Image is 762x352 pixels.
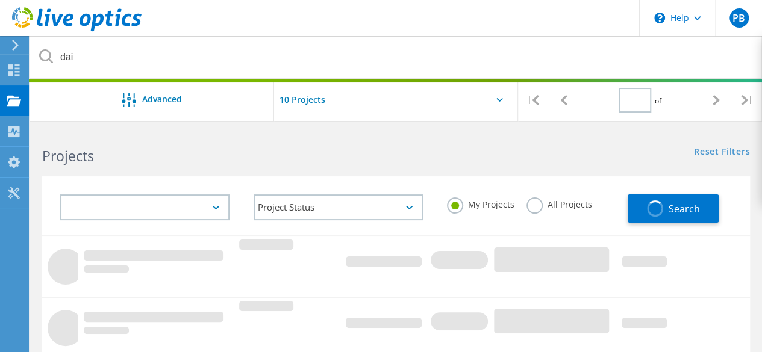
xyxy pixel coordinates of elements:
[731,79,762,122] div: |
[654,96,661,106] span: of
[12,25,142,34] a: Live Optics Dashboard
[518,79,549,122] div: |
[254,194,423,220] div: Project Status
[526,197,592,209] label: All Projects
[628,194,719,223] button: Search
[447,197,514,209] label: My Projects
[42,146,94,165] b: Projects
[654,13,665,23] svg: \n
[732,13,745,23] span: PB
[694,147,750,158] a: Reset Filters
[142,95,182,103] span: Advanced
[668,202,699,215] span: Search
